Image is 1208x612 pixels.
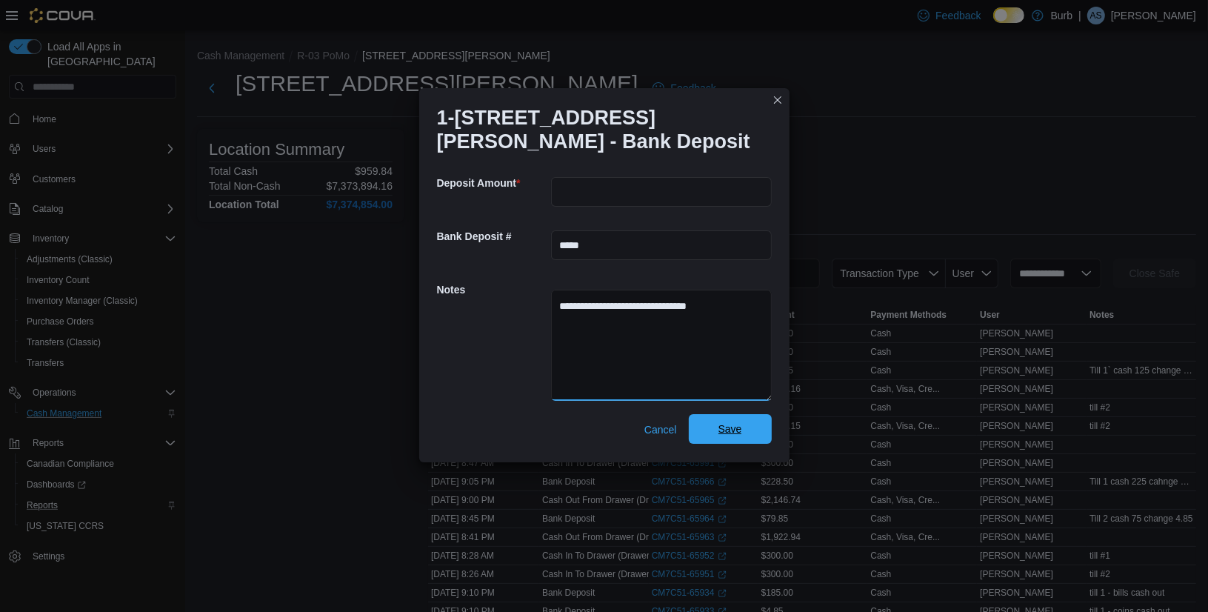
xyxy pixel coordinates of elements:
button: Closes this modal window [769,91,787,109]
button: Save [689,414,772,444]
span: Save [718,422,742,436]
span: Cancel [644,422,677,437]
h5: Deposit Amount [437,168,548,198]
h5: Notes [437,275,548,305]
button: Cancel [638,415,683,445]
h5: Bank Deposit # [437,222,548,251]
h1: 1-[STREET_ADDRESS][PERSON_NAME] - Bank Deposit [437,106,760,153]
